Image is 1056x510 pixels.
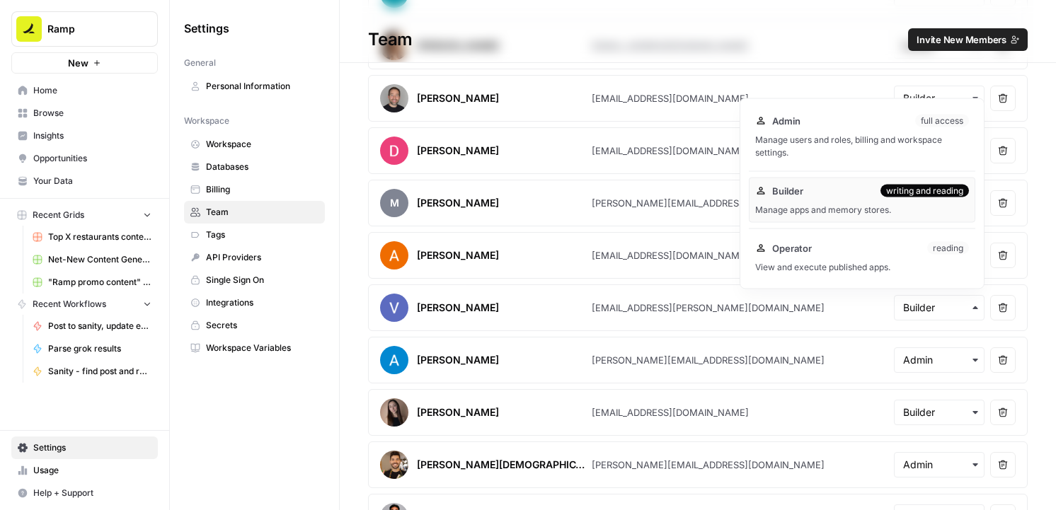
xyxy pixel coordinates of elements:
[417,301,499,315] div: [PERSON_NAME]
[340,28,1056,51] div: Team
[33,464,151,477] span: Usage
[26,271,158,294] a: "Ramp promo content" generator -> Publish Sanity updates
[206,138,318,151] span: Workspace
[755,261,969,274] div: View and execute published apps.
[903,353,975,367] input: Admin
[26,337,158,360] a: Parse grok results
[33,129,151,142] span: Insights
[206,319,318,332] span: Secrets
[11,204,158,226] button: Recent Grids
[206,251,318,264] span: API Providers
[11,79,158,102] a: Home
[380,189,408,217] span: M
[755,134,969,159] div: Manage users and roles, billing and workspace settings.
[903,91,975,105] input: Builder
[26,315,158,337] a: Post to sanity, update existing post, add to end of post
[184,75,325,98] a: Personal Information
[206,80,318,93] span: Personal Information
[417,91,499,105] div: [PERSON_NAME]
[33,487,151,499] span: Help + Support
[11,294,158,315] button: Recent Workflows
[772,241,812,255] span: Operator
[206,206,318,219] span: Team
[206,274,318,286] span: Single Sign On
[908,28,1028,51] button: Invite New Members
[184,246,325,269] a: API Providers
[903,301,975,315] input: Builder
[184,133,325,156] a: Workspace
[417,353,499,367] div: [PERSON_NAME]
[927,242,969,255] div: reading
[184,224,325,246] a: Tags
[903,405,975,419] input: Builder
[772,114,800,128] span: Admin
[48,365,151,378] span: Sanity - find post and return ID
[380,241,408,270] img: avatar
[11,459,158,482] a: Usage
[206,342,318,354] span: Workspace Variables
[917,33,1006,47] span: Invite New Members
[11,436,158,459] a: Settings
[11,102,158,124] a: Browse
[184,20,229,37] span: Settings
[206,161,318,173] span: Databases
[26,226,158,248] a: Top X restaurants content generator
[48,253,151,266] span: Net-New Content Generator - Grid Template
[48,320,151,332] span: Post to sanity, update existing post, add to end of post
[184,314,325,337] a: Secrets
[592,91,749,105] div: [EMAIL_ADDRESS][DOMAIN_NAME]
[417,405,499,419] div: [PERSON_NAME]
[592,353,825,367] div: [PERSON_NAME][EMAIL_ADDRESS][DOMAIN_NAME]
[417,196,499,210] div: [PERSON_NAME]
[184,291,325,314] a: Integrations
[417,458,586,472] div: [PERSON_NAME][DEMOGRAPHIC_DATA]
[184,115,229,127] span: Workspace
[11,52,158,74] button: New
[47,22,133,36] span: Ramp
[592,405,749,419] div: [EMAIL_ADDRESS][DOMAIN_NAME]
[33,84,151,97] span: Home
[33,441,151,454] span: Settings
[68,56,88,70] span: New
[184,337,325,359] a: Workspace Variables
[16,16,42,42] img: Ramp Logo
[184,269,325,291] a: Single Sign On
[903,458,975,472] input: Admin
[417,248,499,262] div: [PERSON_NAME]
[592,301,825,315] div: [EMAIL_ADDRESS][PERSON_NAME][DOMAIN_NAME]
[380,84,408,112] img: avatar
[417,144,499,158] div: [PERSON_NAME]
[48,276,151,289] span: "Ramp promo content" generator -> Publish Sanity updates
[33,152,151,165] span: Opportunities
[11,170,158,192] a: Your Data
[772,184,803,198] span: Builder
[592,248,749,262] div: [EMAIL_ADDRESS][DOMAIN_NAME]
[26,248,158,271] a: Net-New Content Generator - Grid Template
[184,156,325,178] a: Databases
[184,201,325,224] a: Team
[33,209,84,221] span: Recent Grids
[380,294,408,322] img: avatar
[380,137,408,165] img: avatar
[592,458,825,472] div: [PERSON_NAME][EMAIL_ADDRESS][DOMAIN_NAME]
[48,342,151,355] span: Parse grok results
[592,144,749,158] div: [EMAIL_ADDRESS][DOMAIN_NAME]
[380,398,408,427] img: avatar
[11,482,158,504] button: Help + Support
[184,57,216,69] span: General
[33,298,106,311] span: Recent Workflows
[11,147,158,170] a: Opportunities
[380,451,408,479] img: avatar
[206,296,318,309] span: Integrations
[380,346,408,374] img: avatar
[206,183,318,196] span: Billing
[184,178,325,201] a: Billing
[915,115,969,127] div: full access
[33,175,151,187] span: Your Data
[206,228,318,241] span: Tags
[48,231,151,243] span: Top X restaurants content generator
[11,11,158,47] button: Workspace: Ramp
[592,196,825,210] div: [PERSON_NAME][EMAIL_ADDRESS][DOMAIN_NAME]
[11,124,158,147] a: Insights
[33,107,151,120] span: Browse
